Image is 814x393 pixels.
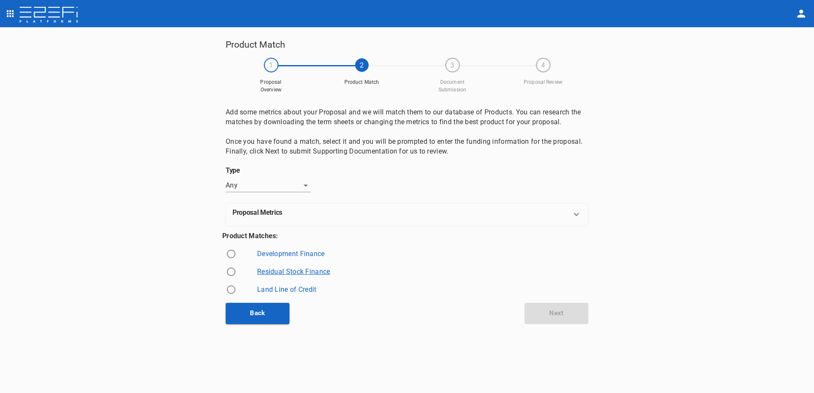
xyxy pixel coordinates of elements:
button: Back [226,303,289,324]
span: Document Submission [431,79,474,93]
a: Development Finance [257,250,325,258]
h6: Type [226,166,588,174]
h6: Proposal Metrics [232,208,282,216]
span: Proposal Review [522,79,565,86]
a: Residual Stock Finance [257,268,330,276]
a: Land Line of Credit [257,285,317,293]
span: Proposal Overview [250,79,292,93]
span: Product Match [341,79,383,86]
div: Proposal Metrics [226,203,588,226]
p: Product Matches: [222,231,588,241]
div: Any [226,179,311,192]
h5: Product Match [226,37,588,52]
p: Add some metrics about your Proposal and we will match them to our database of Products. You can ... [226,107,588,156]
